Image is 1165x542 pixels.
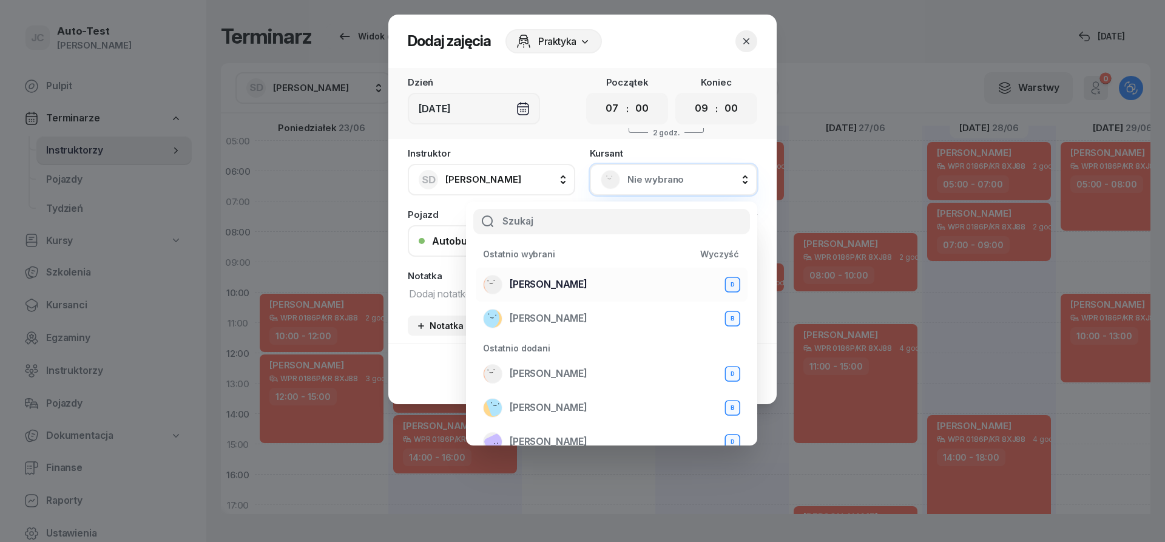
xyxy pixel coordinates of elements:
button: B [724,400,740,416]
div: B [727,403,738,413]
div: D [726,369,738,379]
button: D [724,366,740,382]
span: [PERSON_NAME] [510,400,587,416]
button: D [724,434,740,450]
span: [PERSON_NAME] [445,174,521,185]
div: Ostatnio wybrani [476,249,555,259]
span: SD [422,175,436,185]
button: Wyczyść [692,244,748,264]
span: [PERSON_NAME] [510,277,587,293]
span: Praktyka [538,34,576,49]
div: Notatka biurowa [416,320,501,331]
span: Nie wybrano [627,172,746,188]
input: Szukaj [473,209,750,234]
div: D [726,437,738,447]
div: : [715,101,718,116]
button: Notatka biurowa [408,316,510,336]
div: D [726,279,738,290]
h2: Dodaj zajęcia [408,32,491,51]
div: Wyczyść [700,249,739,259]
button: SD[PERSON_NAME] [408,164,575,195]
button: B [724,311,740,327]
button: D [724,277,740,293]
button: Autobus WPR 0186P/KR 8XJ88 - DWPR 0186P/KR 8XJ88 [408,225,757,257]
span: [PERSON_NAME] [510,366,587,382]
span: [PERSON_NAME] [510,434,587,450]
div: B [727,313,738,324]
span: Ostatnio dodani [483,343,550,353]
div: Autobus WPR 0186P/KR 8XJ88 - D [432,236,598,246]
div: : [626,101,629,116]
span: [PERSON_NAME] [510,311,587,327]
